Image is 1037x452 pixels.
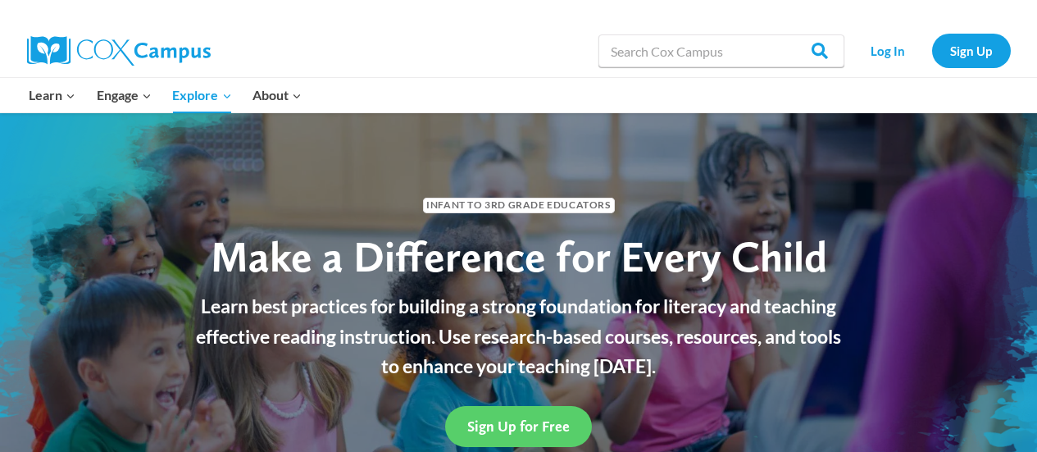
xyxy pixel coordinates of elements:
span: Sign Up for Free [467,418,570,435]
span: Engage [97,84,152,106]
span: About [252,84,302,106]
p: Learn best practices for building a strong foundation for literacy and teaching effective reading... [187,291,851,381]
img: Cox Campus [27,36,211,66]
span: Infant to 3rd Grade Educators [423,198,615,213]
a: Log In [853,34,924,67]
nav: Secondary Navigation [853,34,1011,67]
a: Sign Up [932,34,1011,67]
span: Learn [29,84,75,106]
input: Search Cox Campus [598,34,844,67]
span: Make a Difference for Every Child [211,231,827,282]
span: Explore [172,84,231,106]
a: Sign Up for Free [445,406,592,446]
nav: Primary Navigation [19,78,312,112]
